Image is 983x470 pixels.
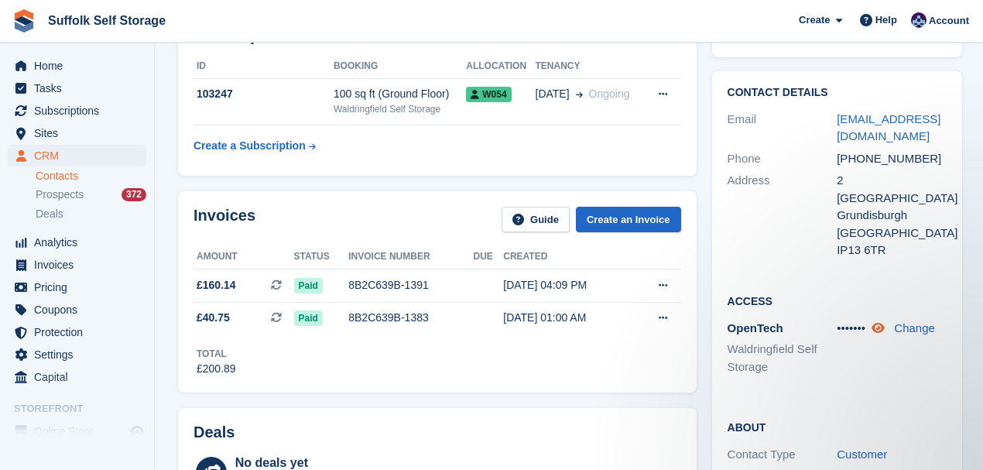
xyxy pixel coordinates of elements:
th: Status [294,245,349,269]
span: Subscriptions [34,100,127,122]
div: 100 sq ft (Ground Floor) [334,86,466,102]
a: menu [8,321,146,343]
span: Coupons [34,299,127,321]
span: Paid [294,278,323,293]
th: Invoice number [348,245,473,269]
th: Created [503,245,631,269]
a: menu [8,254,146,276]
span: Invoices [34,254,127,276]
div: Phone [728,150,837,168]
a: menu [8,122,146,144]
span: Settings [34,344,127,365]
span: £40.75 [197,310,230,326]
h2: Invoices [194,207,255,232]
span: Create [799,12,830,28]
span: Prospects [36,187,84,202]
img: stora-icon-8386f47178a22dfd0bd8f6a31ec36ba5ce8667c1dd55bd0f319d3a0aa187defe.svg [12,9,36,33]
a: Suffolk Self Storage [42,8,172,33]
div: [PHONE_NUMBER] [837,150,947,168]
span: Storefront [14,401,154,417]
a: Customer [837,448,887,461]
a: menu [8,100,146,122]
div: Email [728,111,837,146]
a: Contacts [36,169,146,184]
span: Protection [34,321,127,343]
div: Create a Subscription [194,138,306,154]
span: Tasks [34,77,127,99]
span: Analytics [34,232,127,253]
span: Home [34,55,127,77]
a: Create an Invoice [576,207,681,232]
th: Amount [194,245,294,269]
th: Due [473,245,503,269]
h2: Deals [194,424,235,441]
a: Deals [36,206,146,222]
span: Pricing [34,276,127,298]
div: [GEOGRAPHIC_DATA] [837,225,947,242]
span: £160.14 [197,277,236,293]
div: Total [197,347,236,361]
a: Prospects 372 [36,187,146,203]
img: William Notcutt [911,12,926,28]
a: menu [8,299,146,321]
a: menu [8,420,146,442]
th: Tenancy [536,54,644,79]
div: 8B2C639B-1391 [348,277,473,293]
span: Account [929,13,969,29]
div: Contact Type [728,446,837,464]
a: [EMAIL_ADDRESS][DOMAIN_NAME] [837,112,940,143]
li: Waldringfield Self Storage [728,341,837,376]
th: ID [194,54,334,79]
a: menu [8,55,146,77]
div: 8B2C639B-1383 [348,310,473,326]
span: Capital [34,366,127,388]
a: Guide [502,207,570,232]
span: Sites [34,122,127,144]
span: Ongoing [589,87,630,100]
th: Allocation [466,54,535,79]
a: menu [8,145,146,166]
a: Change [894,321,935,334]
div: 103247 [194,86,334,102]
h2: Access [728,293,947,308]
span: Deals [36,207,63,221]
div: 372 [122,188,146,201]
span: Online Store [34,420,127,442]
span: CRM [34,145,127,166]
div: 2 [GEOGRAPHIC_DATA] [837,172,947,207]
span: Help [875,12,897,28]
div: Address [728,172,837,259]
span: W054 [466,87,511,102]
a: menu [8,366,146,388]
a: Preview store [128,422,146,441]
div: IP13 6TR [837,242,947,259]
a: menu [8,77,146,99]
h2: About [728,419,947,434]
div: [DATE] 01:00 AM [503,310,631,326]
th: Booking [334,54,466,79]
div: Grundisburgh [837,207,947,225]
span: ••••••• [837,321,865,334]
div: £200.89 [197,361,236,377]
span: Paid [294,310,323,326]
span: OpenTech [728,321,783,334]
a: Create a Subscription [194,132,316,160]
a: menu [8,344,146,365]
div: Waldringfield Self Storage [334,102,466,116]
h2: Contact Details [728,87,947,99]
span: [DATE] [536,86,570,102]
a: menu [8,276,146,298]
a: menu [8,232,146,253]
div: [DATE] 04:09 PM [503,277,631,293]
